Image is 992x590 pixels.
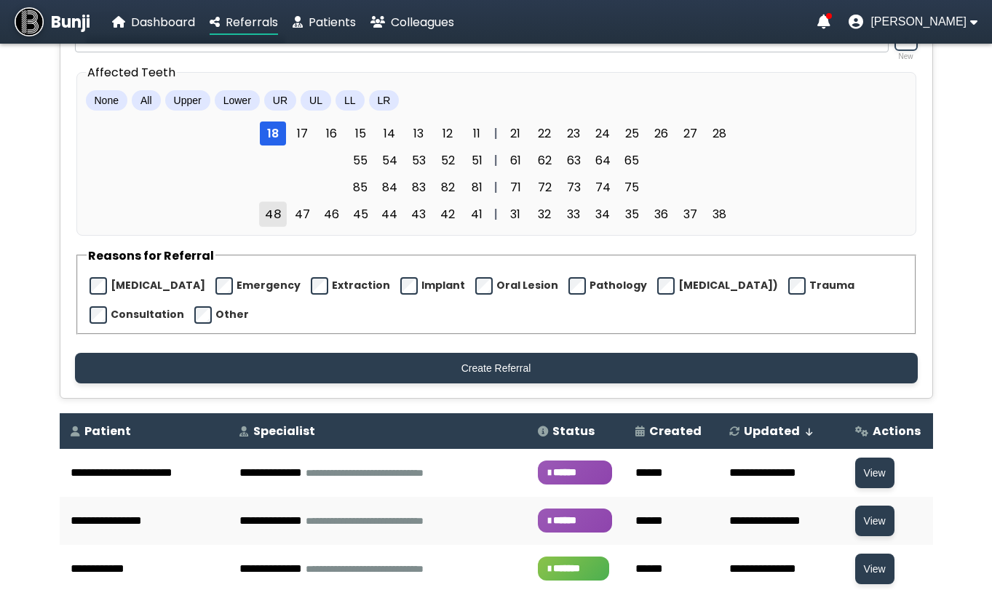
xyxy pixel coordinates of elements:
div: | [490,151,502,170]
span: 64 [590,148,616,172]
span: 43 [405,202,432,226]
div: | [490,178,502,196]
th: Specialist [229,413,527,449]
span: 33 [560,202,587,226]
span: 15 [347,121,373,145]
span: 27 [677,121,703,145]
label: Other [215,307,249,322]
span: 51 [464,148,490,172]
span: 65 [619,148,645,172]
span: [PERSON_NAME] [870,15,967,28]
span: 73 [560,175,587,199]
span: 31 [502,202,528,226]
span: 83 [405,175,432,199]
a: Referrals [210,13,278,31]
a: Dashboard [112,13,195,31]
span: 81 [464,175,490,199]
span: 54 [376,148,402,172]
span: 34 [590,202,616,226]
legend: Reasons for Referral [87,247,215,265]
span: 46 [318,202,344,226]
span: 28 [706,121,732,145]
label: Trauma [809,278,854,293]
span: 23 [560,121,587,145]
span: 13 [405,121,432,145]
button: All [132,90,161,111]
label: [MEDICAL_DATA]) [678,278,778,293]
a: Patients [293,13,356,31]
label: Oral Lesion [496,278,558,293]
span: Colleagues [391,14,454,31]
span: 37 [677,202,703,226]
span: Patients [309,14,356,31]
button: View [855,458,894,488]
span: 72 [531,175,557,199]
span: 17 [289,121,315,145]
button: LR [369,90,400,111]
legend: Affected Teeth [86,63,177,81]
span: 14 [376,121,402,145]
span: 62 [531,148,557,172]
span: 44 [376,202,402,226]
th: Patient [60,413,229,449]
a: Notifications [817,15,830,29]
label: Consultation [111,307,184,322]
span: 18 [260,121,286,145]
span: 41 [464,202,490,226]
span: 32 [531,202,557,226]
button: View [855,506,894,536]
span: 61 [502,148,528,172]
button: User menu [849,15,977,29]
label: Implant [421,278,465,293]
span: 71 [502,175,528,199]
span: 22 [531,121,557,145]
span: 45 [347,202,373,226]
a: Colleagues [370,13,454,31]
img: Bunji Dental Referral Management [15,7,44,36]
th: Actions [844,413,933,449]
th: Created [624,413,719,449]
label: Emergency [237,278,301,293]
button: UR [264,90,296,111]
label: [MEDICAL_DATA] [111,278,205,293]
span: 63 [560,148,587,172]
button: Lower [215,90,260,111]
span: 12 [435,121,461,145]
th: Updated [718,413,844,449]
span: 85 [347,175,373,199]
span: 25 [619,121,645,145]
span: Bunji [51,10,90,34]
button: Upper [165,90,210,111]
span: 52 [435,148,461,172]
span: 42 [435,202,461,226]
label: Pathology [590,278,647,293]
span: 21 [502,121,528,145]
button: View [855,554,894,584]
a: Bunji [15,7,90,36]
span: 48 [259,202,287,227]
button: LL [336,90,365,111]
span: 84 [376,175,402,199]
span: 24 [590,121,616,145]
span: 75 [619,175,645,199]
span: Dashboard [131,14,195,31]
span: 35 [619,202,645,226]
button: Create Referral [75,353,918,383]
span: 38 [706,202,732,226]
span: 11 [464,121,490,145]
button: None [86,90,127,111]
th: Status [527,413,624,449]
span: 74 [590,175,616,199]
span: Referrals [226,14,278,31]
div: | [490,205,502,223]
label: Extraction [332,278,390,293]
button: UL [301,90,331,111]
span: 26 [648,121,674,145]
span: 16 [318,121,344,145]
div: | [490,124,502,143]
span: 47 [289,202,315,226]
span: 82 [435,175,461,199]
span: 55 [347,148,373,172]
span: 36 [648,202,674,226]
span: 53 [405,148,432,172]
